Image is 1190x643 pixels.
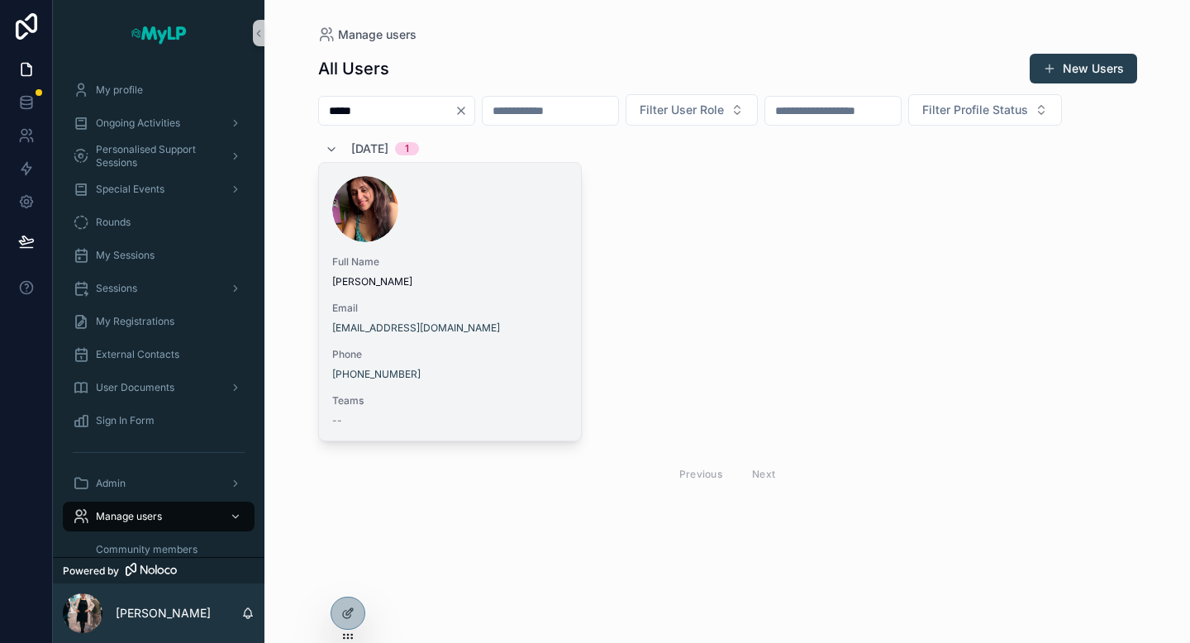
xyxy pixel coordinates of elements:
span: Email [332,302,569,315]
span: Community members [96,543,198,556]
a: User Documents [63,373,255,402]
a: Personalised Support Sessions [63,141,255,171]
span: [PERSON_NAME] [332,275,569,288]
span: Manage users [96,510,162,523]
a: Special Events [63,174,255,204]
span: Sign In Form [96,414,155,427]
span: User Documents [96,381,174,394]
p: [PERSON_NAME] [116,605,211,622]
button: Select Button [908,94,1062,126]
a: Manage users [318,26,416,43]
span: Filter Profile Status [922,102,1028,118]
span: Powered by [63,564,119,578]
div: scrollable content [53,66,264,557]
span: External Contacts [96,348,179,361]
span: Filter User Role [640,102,724,118]
span: My profile [96,83,143,97]
span: [DATE] [351,141,388,157]
span: Rounds [96,216,131,229]
a: Sign In Form [63,406,255,436]
span: My Registrations [96,315,174,328]
a: Full Name[PERSON_NAME]Email[EMAIL_ADDRESS][DOMAIN_NAME]Phone[PHONE_NUMBER]Teams-- [318,162,583,441]
h1: All Users [318,57,389,80]
button: New Users [1030,54,1137,83]
button: Select Button [626,94,758,126]
span: Manage users [338,26,416,43]
span: Admin [96,477,126,490]
a: Community members [83,535,255,564]
a: External Contacts [63,340,255,369]
span: Ongoing Activities [96,117,180,130]
span: -- [332,414,342,427]
span: Full Name [332,255,569,269]
span: My Sessions [96,249,155,262]
a: My profile [63,75,255,105]
span: Personalised Support Sessions [96,143,217,169]
a: Ongoing Activities [63,108,255,138]
a: [EMAIL_ADDRESS][DOMAIN_NAME] [332,321,500,335]
a: Rounds [63,207,255,237]
a: My Sessions [63,241,255,270]
span: Sessions [96,282,137,295]
a: My Registrations [63,307,255,336]
span: Teams [332,394,569,407]
span: Phone [332,348,569,361]
img: App logo [130,20,188,46]
button: Clear [455,104,474,117]
div: 1 [405,142,409,155]
span: Special Events [96,183,164,196]
a: Manage users [63,502,255,531]
a: Powered by [53,557,264,583]
a: Admin [63,469,255,498]
a: Sessions [63,274,255,303]
a: [PHONE_NUMBER] [332,368,421,381]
